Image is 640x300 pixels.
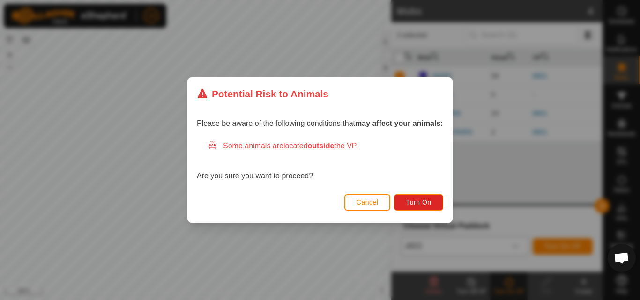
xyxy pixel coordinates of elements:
[208,140,443,152] div: Some animals are
[197,140,443,182] div: Are you sure you want to proceed?
[197,119,443,127] span: Please be aware of the following conditions that
[283,142,358,150] span: located the VP.
[308,142,335,150] strong: outside
[344,194,391,211] button: Cancel
[357,198,379,206] span: Cancel
[197,87,328,101] div: Potential Risk to Animals
[355,119,443,127] strong: may affect your animals:
[608,244,636,272] div: Open chat
[394,194,443,211] button: Turn On
[406,198,432,206] span: Turn On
